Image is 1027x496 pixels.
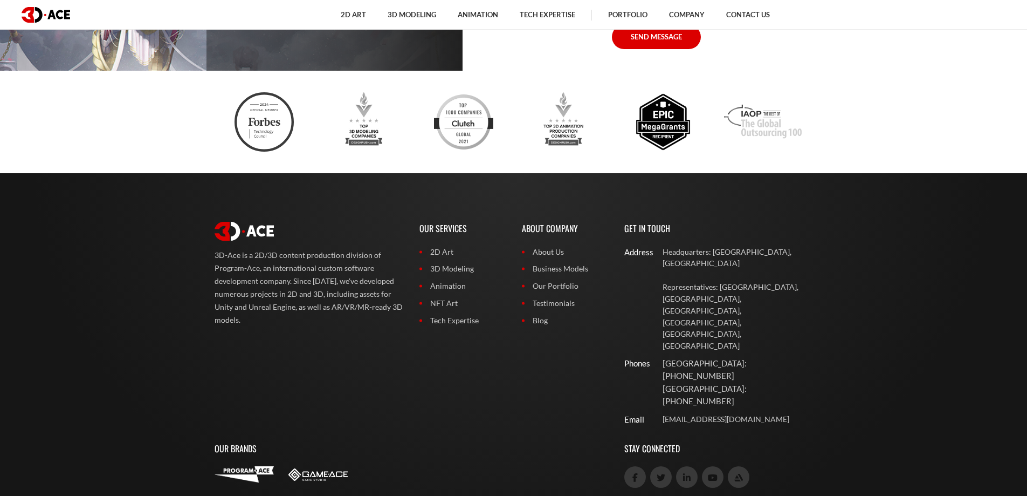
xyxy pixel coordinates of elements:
a: About Us [522,246,608,258]
p: Headquarters: [GEOGRAPHIC_DATA], [GEOGRAPHIC_DATA] [663,246,813,270]
p: [GEOGRAPHIC_DATA]: [PHONE_NUMBER] [663,357,813,383]
a: Tech Expertise [419,315,506,327]
img: Program-Ace [215,466,274,483]
img: Top 3d animation production companies designrush 2023 [534,92,593,152]
img: Iaop award [724,92,802,152]
a: [EMAIL_ADDRESS][DOMAIN_NAME] [663,413,813,425]
img: Game-Ace [288,468,348,481]
p: About Company [522,211,608,246]
p: Representatives: [GEOGRAPHIC_DATA], [GEOGRAPHIC_DATA], [GEOGRAPHIC_DATA], [GEOGRAPHIC_DATA], [GEO... [663,281,813,352]
p: Our Brands [215,431,608,466]
a: 3D Modeling [419,263,506,275]
a: Business Models [522,263,608,275]
img: logo white [215,222,274,241]
a: Testimonials [522,297,608,309]
a: Our Portfolio [522,280,608,292]
img: Epic megagrants recipient [633,92,693,152]
a: Headquarters: [GEOGRAPHIC_DATA], [GEOGRAPHIC_DATA] Representatives: [GEOGRAPHIC_DATA], [GEOGRAPHI... [663,246,813,352]
p: Get In Touch [624,211,813,246]
div: Phones [624,357,642,370]
p: [GEOGRAPHIC_DATA]: [PHONE_NUMBER] [663,383,813,408]
div: Email [624,413,642,426]
a: 2D Art [419,246,506,258]
a: Blog [522,315,608,327]
p: 3D-Ace is a 2D/3D content production division of Program-Ace, an international custom software de... [215,249,403,327]
a: NFT Art [419,297,506,309]
img: Top 3d modeling companies designrush award 2023 [334,92,394,152]
img: logo dark [22,7,70,23]
img: Clutch top developers [434,92,493,152]
div: Address [624,246,642,259]
p: Our Services [419,211,506,246]
p: Stay Connected [624,431,813,466]
a: Animation [419,280,506,292]
button: SEND MESSAGE [612,25,701,49]
img: Ftc badge 3d ace 2024 [235,92,294,152]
